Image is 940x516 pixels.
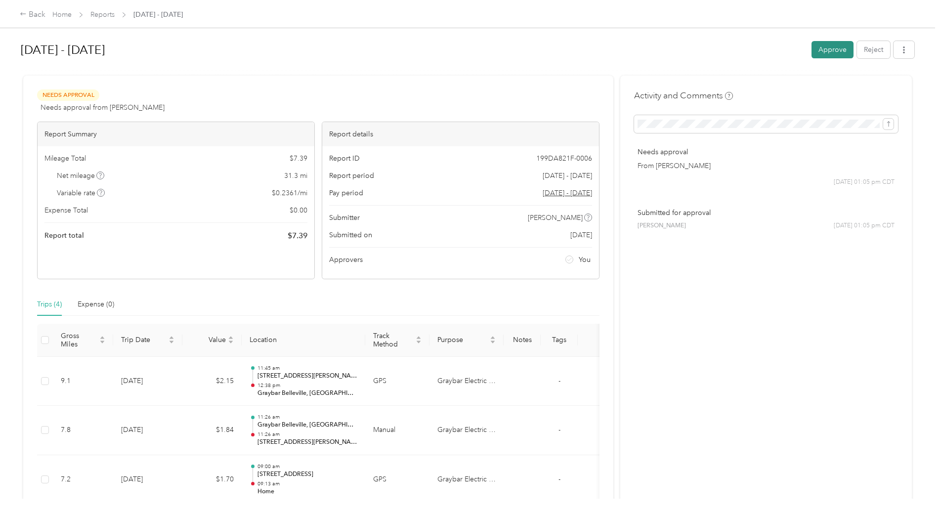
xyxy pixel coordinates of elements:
[429,406,504,455] td: Graybar Electric Company, Inc
[99,335,105,341] span: caret-up
[536,153,592,164] span: 199DA821F-0006
[169,335,174,341] span: caret-up
[638,221,686,230] span: [PERSON_NAME]
[634,89,733,102] h4: Activity and Comments
[257,470,357,479] p: [STREET_ADDRESS]
[416,339,422,345] span: caret-down
[490,339,496,345] span: caret-down
[113,406,182,455] td: [DATE]
[638,208,895,218] p: Submitted for approval
[290,205,307,215] span: $ 0.00
[558,377,560,385] span: -
[257,372,357,381] p: [STREET_ADDRESS][PERSON_NAME]
[113,455,182,505] td: [DATE]
[543,171,592,181] span: [DATE] - [DATE]
[257,463,357,470] p: 09:00 am
[257,414,357,421] p: 11:26 am
[638,161,895,171] p: From [PERSON_NAME]
[329,188,363,198] span: Pay period
[169,339,174,345] span: caret-down
[329,230,372,240] span: Submitted on
[322,122,599,146] div: Report details
[373,332,414,348] span: Track Method
[99,339,105,345] span: caret-down
[429,357,504,406] td: Graybar Electric Company, Inc
[57,188,105,198] span: Variable rate
[579,255,591,265] span: You
[558,426,560,434] span: -
[272,188,307,198] span: $ 0.2361 / mi
[257,389,357,398] p: Graybar Belleville, [GEOGRAPHIC_DATA]
[53,406,113,455] td: 7.8
[257,431,357,438] p: 11:26 am
[834,221,895,230] span: [DATE] 01:05 pm CDT
[37,89,99,101] span: Needs Approval
[44,230,84,241] span: Report total
[284,171,307,181] span: 31.3 mi
[329,255,363,265] span: Approvers
[541,324,578,357] th: Tags
[329,153,360,164] span: Report ID
[257,438,357,447] p: [STREET_ADDRESS][PERSON_NAME]
[834,178,895,187] span: [DATE] 01:05 pm CDT
[90,10,115,19] a: Reports
[257,480,357,487] p: 09:13 am
[857,41,890,58] button: Reject
[558,475,560,483] span: -
[365,406,429,455] td: Manual
[228,339,234,345] span: caret-down
[288,230,307,242] span: $ 7.39
[44,153,86,164] span: Mileage Total
[37,299,62,310] div: Trips (4)
[182,357,242,406] td: $2.15
[41,102,165,113] span: Needs approval from [PERSON_NAME]
[182,406,242,455] td: $1.84
[416,335,422,341] span: caret-up
[44,205,88,215] span: Expense Total
[812,41,854,58] button: Approve
[429,324,504,357] th: Purpose
[61,332,97,348] span: Gross Miles
[21,38,805,62] h1: Aug 1 - 31, 2025
[638,147,895,157] p: Needs approval
[257,487,357,496] p: Home
[257,365,357,372] p: 11:45 am
[190,336,226,344] span: Value
[543,188,592,198] span: Go to pay period
[52,10,72,19] a: Home
[257,421,357,430] p: Graybar Belleville, [GEOGRAPHIC_DATA]
[365,455,429,505] td: GPS
[53,357,113,406] td: 9.1
[38,122,314,146] div: Report Summary
[113,324,182,357] th: Trip Date
[329,171,374,181] span: Report period
[57,171,105,181] span: Net mileage
[570,230,592,240] span: [DATE]
[885,461,940,516] iframe: Everlance-gr Chat Button Frame
[365,357,429,406] td: GPS
[182,455,242,505] td: $1.70
[242,324,365,357] th: Location
[329,213,360,223] span: Submitter
[365,324,429,357] th: Track Method
[53,324,113,357] th: Gross Miles
[504,324,541,357] th: Notes
[429,455,504,505] td: Graybar Electric Company, Inc
[133,9,183,20] span: [DATE] - [DATE]
[528,213,583,223] span: [PERSON_NAME]
[290,153,307,164] span: $ 7.39
[490,335,496,341] span: caret-up
[257,382,357,389] p: 12:38 pm
[20,9,45,21] div: Back
[437,336,488,344] span: Purpose
[113,357,182,406] td: [DATE]
[182,324,242,357] th: Value
[78,299,114,310] div: Expense (0)
[228,335,234,341] span: caret-up
[53,455,113,505] td: 7.2
[121,336,167,344] span: Trip Date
